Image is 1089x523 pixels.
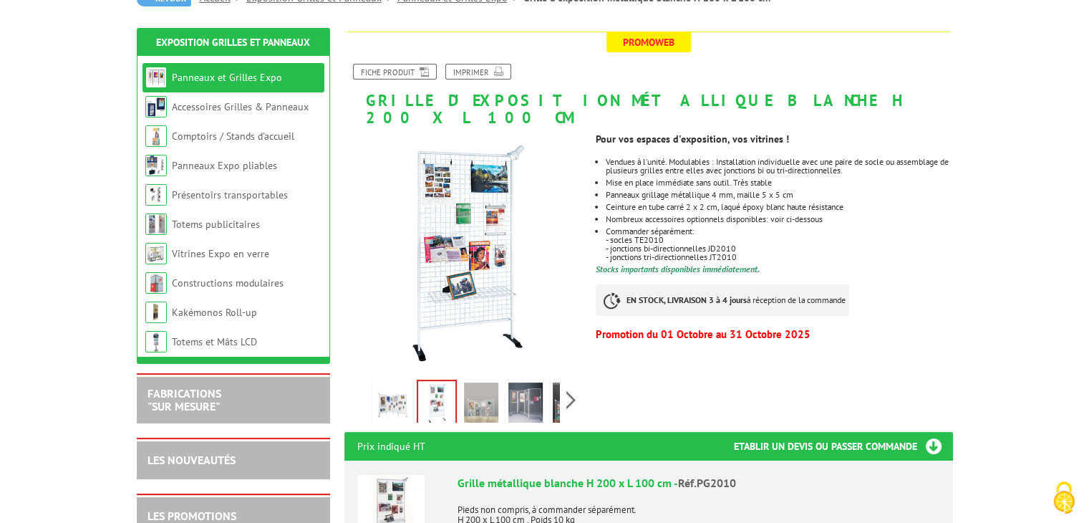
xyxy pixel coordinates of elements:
a: Imprimer [445,64,511,80]
img: pg2010_grille_metallique_blanche_h200xl100_1.jpg [464,383,498,427]
a: Exposition Grilles et Panneaux [156,36,310,49]
img: Kakémonos Roll-up [145,302,167,323]
span: Next [564,388,578,412]
a: Constructions modulaires [172,277,284,289]
a: Totems et Mâts LCD [172,335,257,348]
img: Accessoires Grilles & Panneaux [145,96,167,117]
li: Mise en place immédiate sans outil. Très stable [606,178,952,187]
img: Panneaux Expo pliables [145,155,167,176]
a: Présentoirs transportables [172,188,288,201]
img: pg2010_grille_metallique_blanche_h200xl100_2.jpg [344,133,586,375]
li: Ceinture en tube carré 2 x 2 cm, laqué époxy blanc haute résistance [606,203,952,211]
img: Totems publicitaires [145,213,167,235]
a: Accessoires Grilles & Panneaux [172,100,309,113]
a: Totems publicitaires [172,218,260,231]
img: grilles_exposition_pg2010.jpg [375,383,410,427]
a: FABRICATIONS"Sur Mesure" [147,386,221,413]
a: LES PROMOTIONS [147,509,236,523]
img: pg2010_grille_metallique_blanche_h200xl100_3.jpg [553,383,587,427]
strong: Pour vos espaces d'exposition, vos vitrines ! [596,133,789,145]
a: LES NOUVEAUTÉS [147,453,236,467]
font: Stocks importants disponibles immédiatement. [596,264,760,274]
img: pg2010_grille_metallique_blanche_h200xl100_2.jpg [418,381,455,426]
img: grille_exposition_metallique_blanche_200x100.jpg [508,383,543,427]
li: Vendues à l'unité. Modulables : Installation individuelle avec une paire de socle ou assemblage d... [606,158,952,175]
a: Fiche produit [353,64,437,80]
img: Présentoirs transportables [145,184,167,206]
p: Prix indiqué HT [357,432,425,461]
a: Vitrines Expo en verre [172,247,269,260]
p: Panneaux grillage métallique 4 mm, maille 5 x 5 cm [606,191,952,199]
img: Constructions modulaires [145,272,167,294]
a: Panneaux Expo pliables [172,159,277,172]
strong: EN STOCK, LIVRAISON 3 à 4 jours [626,294,747,305]
img: Cookies (fenêtre modale) [1046,480,1082,516]
li: Nombreux accessoires optionnels disponibles: voir ci-dessous [606,215,952,224]
a: Kakémonos Roll-up [172,306,257,319]
a: Comptoirs / Stands d'accueil [172,130,294,143]
div: Grille métallique blanche H 200 x L 100 cm - [458,475,940,491]
li: Commander séparément: - socles TE2010 - jonctions bi-directionnelles JD2010 - jonctions tri-direc... [606,227,952,261]
button: Cookies (fenêtre modale) [1039,474,1089,523]
p: à réception de la commande [596,284,849,316]
img: Totems et Mâts LCD [145,331,167,352]
h3: Etablir un devis ou passer commande [734,432,953,461]
span: Promoweb [606,32,691,52]
a: Panneaux et Grilles Expo [172,71,282,84]
img: Panneaux et Grilles Expo [145,67,167,88]
img: Vitrines Expo en verre [145,243,167,264]
span: Réf.PG2010 [678,476,736,490]
img: Comptoirs / Stands d'accueil [145,125,167,147]
p: Promotion du 01 Octobre au 31 Octobre 2025 [596,330,952,339]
